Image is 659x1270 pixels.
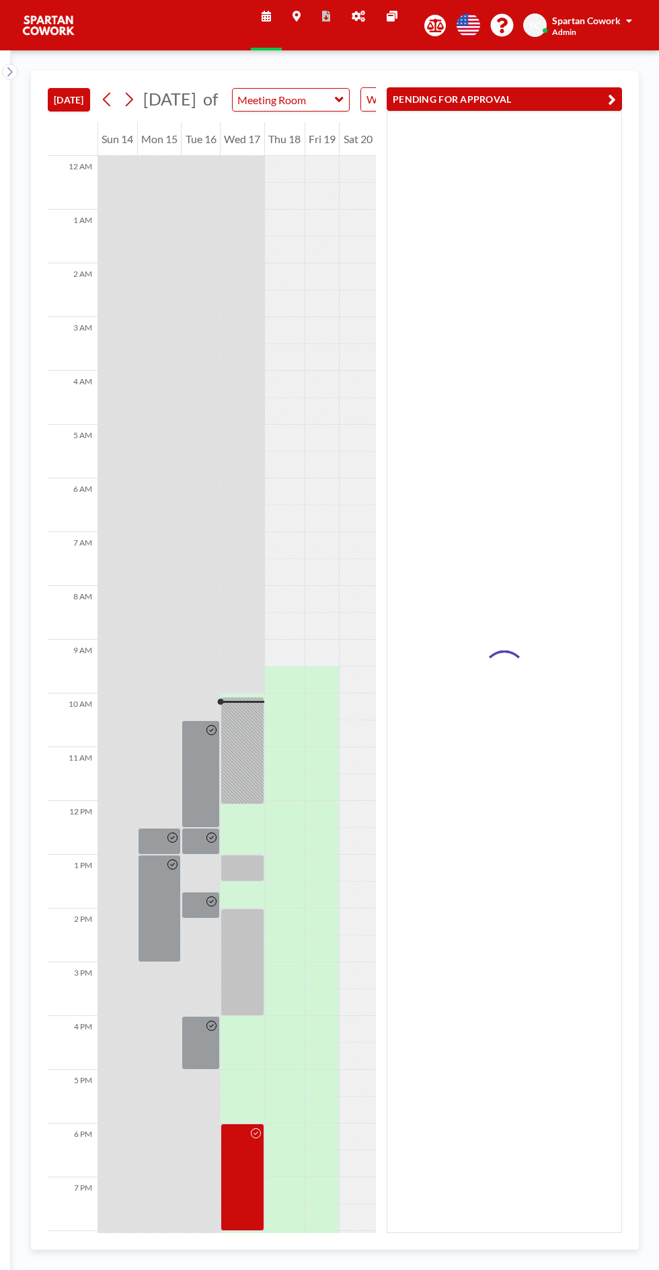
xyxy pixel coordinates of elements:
div: 2 PM [48,908,98,962]
img: organization-logo [22,12,75,39]
div: 4 PM [48,1016,98,1070]
div: 4 AM [48,371,98,425]
div: 7 AM [48,532,98,586]
div: 6 PM [48,1124,98,1177]
span: Spartan Cowork [552,15,621,26]
div: 3 AM [48,317,98,371]
div: 1 PM [48,855,98,908]
span: SC [529,19,541,32]
span: WEEKLY VIEW [364,91,440,108]
div: 1 AM [48,210,98,263]
div: Thu 18 [265,122,305,156]
div: 12 AM [48,156,98,210]
div: 8 AM [48,586,98,640]
button: PENDING FOR APPROVAL [387,87,622,111]
div: 12 PM [48,801,98,855]
span: [DATE] [143,89,196,109]
div: Fri 19 [305,122,340,156]
div: Tue 16 [182,122,220,156]
div: Sun 14 [98,122,137,156]
div: Mon 15 [138,122,182,156]
div: 11 AM [48,747,98,801]
div: 7 PM [48,1177,98,1231]
div: Sat 20 [340,122,376,156]
div: 2 AM [48,263,98,317]
div: 5 PM [48,1070,98,1124]
div: 10 AM [48,693,98,747]
span: of [203,89,218,110]
div: 3 PM [48,962,98,1016]
div: Wed 17 [221,122,264,156]
span: Admin [552,27,576,37]
div: 9 AM [48,640,98,693]
div: 6 AM [48,478,98,532]
div: Search for option [361,88,477,111]
input: Meeting Room [233,89,336,111]
div: 5 AM [48,425,98,478]
button: [DATE] [48,88,90,112]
